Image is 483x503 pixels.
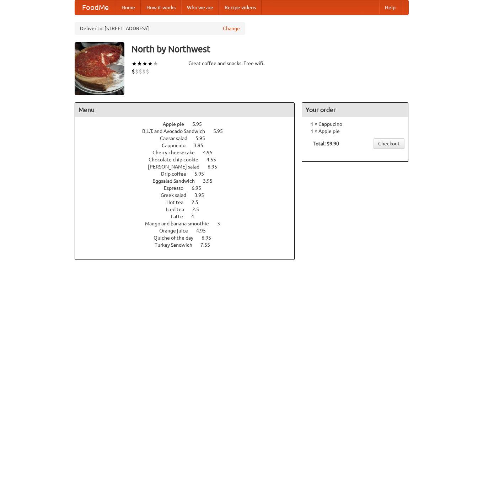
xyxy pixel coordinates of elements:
[195,135,212,141] span: 5.95
[223,25,240,32] a: Change
[137,60,142,68] li: ★
[139,68,142,75] li: $
[306,121,404,128] li: 1 × Cappucino
[166,199,190,205] span: Hot tea
[203,178,220,184] span: 3.95
[146,68,149,75] li: $
[194,171,211,177] span: 5.95
[192,185,208,191] span: 6.95
[160,135,194,141] span: Caesar salad
[148,164,230,170] a: [PERSON_NAME] salad 6.95
[192,199,205,205] span: 2.5
[196,228,213,234] span: 4.95
[75,22,245,35] div: Deliver to: [STREET_ADDRESS]
[75,103,295,117] h4: Menu
[149,157,229,162] a: Chocolate chip cookie 4.55
[132,60,137,68] li: ★
[75,42,124,95] img: angular.jpg
[132,68,135,75] li: $
[161,192,217,198] a: Greek salad 3.95
[163,121,215,127] a: Apple pie 5.95
[159,228,195,234] span: Orange juice
[313,141,339,146] b: Total: $9.90
[217,221,227,226] span: 3
[203,150,220,155] span: 4.95
[166,207,212,212] a: Iced tea 2.5
[155,242,199,248] span: Turkey Sandwich
[155,242,223,248] a: Turkey Sandwich 7.55
[306,128,404,135] li: 1 × Apple pie
[145,221,216,226] span: Mango and banana smoothie
[159,228,219,234] a: Orange juice 4.95
[162,143,193,148] span: Cappucino
[161,171,193,177] span: Drip coffee
[152,150,202,155] span: Cherry cheesecake
[202,235,218,241] span: 6.95
[164,185,190,191] span: Espresso
[192,207,206,212] span: 2.5
[166,199,211,205] a: Hot tea 2.5
[135,68,139,75] li: $
[149,157,205,162] span: Chocolate chip cookie
[142,128,236,134] a: B.L.T. and Avocado Sandwich 5.95
[161,171,217,177] a: Drip coffee 5.95
[188,60,295,67] div: Great coffee and snacks. Free wifi.
[181,0,219,15] a: Who we are
[161,192,193,198] span: Greek salad
[147,60,153,68] li: ★
[200,242,217,248] span: 7.55
[152,150,226,155] a: Cherry cheesecake 4.95
[141,0,181,15] a: How it works
[75,0,116,15] a: FoodMe
[213,128,230,134] span: 5.95
[166,207,191,212] span: Iced tea
[116,0,141,15] a: Home
[152,178,202,184] span: Eggsalad Sandwich
[194,192,211,198] span: 3.95
[206,157,223,162] span: 4.55
[145,221,233,226] a: Mango and banana smoothie 3
[302,103,408,117] h4: Your order
[153,60,158,68] li: ★
[154,235,224,241] a: Quiche of the day 6.95
[142,68,146,75] li: $
[164,185,214,191] a: Espresso 6.95
[163,121,191,127] span: Apple pie
[379,0,401,15] a: Help
[374,138,404,149] a: Checkout
[171,214,207,219] a: Latte 4
[219,0,262,15] a: Recipe videos
[132,42,409,56] h3: North by Northwest
[142,60,147,68] li: ★
[152,178,226,184] a: Eggsalad Sandwich 3.95
[208,164,224,170] span: 6.95
[191,214,201,219] span: 4
[171,214,190,219] span: Latte
[148,164,206,170] span: [PERSON_NAME] salad
[192,121,209,127] span: 5.95
[160,135,218,141] a: Caesar salad 5.95
[162,143,216,148] a: Cappucino 3.95
[154,235,200,241] span: Quiche of the day
[142,128,212,134] span: B.L.T. and Avocado Sandwich
[194,143,210,148] span: 3.95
